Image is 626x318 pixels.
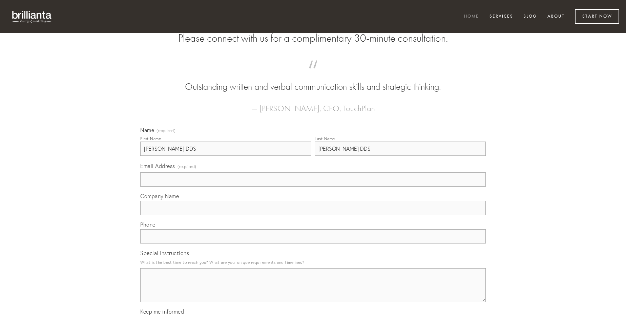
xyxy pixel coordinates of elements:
[140,221,155,228] span: Phone
[460,11,483,22] a: Home
[575,9,619,24] a: Start Now
[7,7,58,26] img: brillianta - research, strategy, marketing
[151,67,475,80] span: “
[151,67,475,93] blockquote: Outstanding written and verbal communication skills and strategic thinking.
[140,250,189,256] span: Special Instructions
[140,163,175,169] span: Email Address
[485,11,518,22] a: Services
[156,129,175,133] span: (required)
[519,11,541,22] a: Blog
[140,136,161,141] div: First Name
[140,308,184,315] span: Keep me informed
[178,162,196,171] span: (required)
[140,258,486,267] p: What is the best time to reach you? What are your unique requirements and timelines?
[315,136,335,141] div: Last Name
[140,127,154,133] span: Name
[543,11,569,22] a: About
[140,193,179,199] span: Company Name
[140,32,486,45] h2: Please connect with us for a complimentary 30-minute consultation.
[151,93,475,115] figcaption: — [PERSON_NAME], CEO, TouchPlan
